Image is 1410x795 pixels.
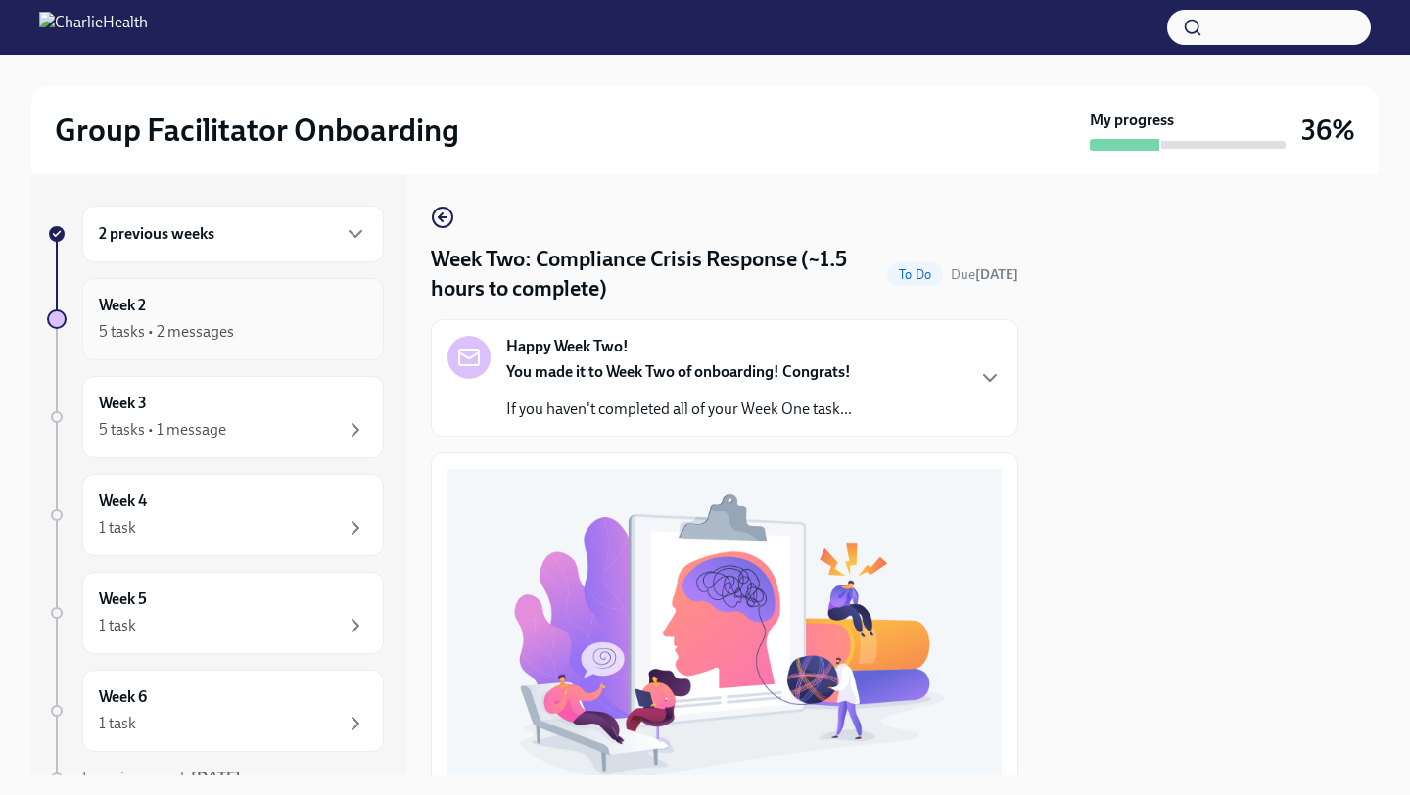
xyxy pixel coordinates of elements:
div: 1 task [99,615,136,636]
div: 2 previous weeks [82,206,384,262]
a: Week 61 task [47,670,384,752]
strong: You made it to Week Two of onboarding! Congrats! [506,362,851,381]
h3: 36% [1301,113,1355,148]
span: To Do [887,267,943,282]
h2: Group Facilitator Onboarding [55,111,459,150]
h6: 2 previous weeks [99,223,214,245]
a: Week 41 task [47,474,384,556]
h6: Week 6 [99,686,147,708]
p: If you haven't completed all of your Week One task... [506,398,852,420]
strong: My progress [1090,110,1174,131]
a: Week 51 task [47,572,384,654]
h4: Week Two: Compliance Crisis Response (~1.5 hours to complete) [431,245,879,304]
span: Experience ends [82,769,241,787]
a: Week 35 tasks • 1 message [47,376,384,458]
img: CharlieHealth [39,12,148,43]
strong: Happy Week Two! [506,336,629,357]
strong: [DATE] [191,769,241,787]
span: Due [951,266,1018,283]
h6: Week 3 [99,393,147,414]
h6: Week 5 [99,588,147,610]
div: 5 tasks • 1 message [99,419,226,441]
h6: Week 2 [99,295,146,316]
strong: [DATE] [975,266,1018,283]
a: Week 25 tasks • 2 messages [47,278,384,360]
h6: Week 4 [99,491,147,512]
div: 5 tasks • 2 messages [99,321,234,343]
div: 1 task [99,517,136,538]
span: September 1st, 2025 10:00 [951,265,1018,284]
div: 1 task [99,713,136,734]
